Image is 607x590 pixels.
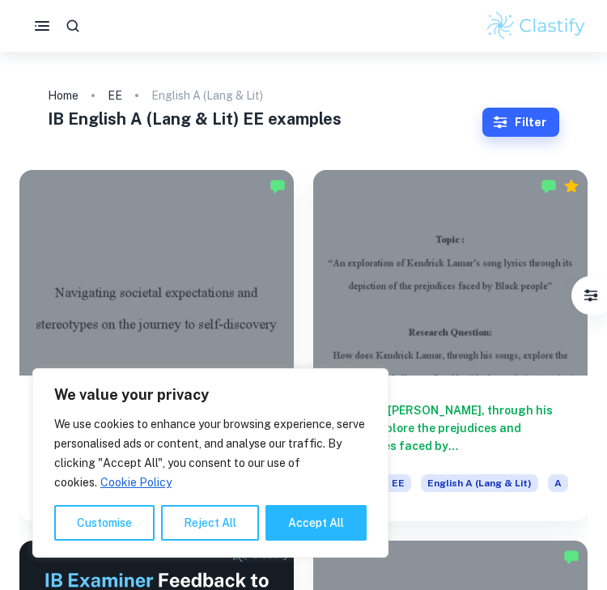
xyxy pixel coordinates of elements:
[485,10,588,42] img: Clastify logo
[575,279,607,312] button: Filter
[265,505,367,541] button: Accept All
[100,475,172,490] a: Cookie Policy
[54,385,367,405] p: We value your privacy
[541,178,557,194] img: Marked
[32,368,388,558] div: We value your privacy
[333,401,568,455] h6: How does [PERSON_NAME], through his songs, explore the prejudices and challenges faced by [DEMOGR...
[563,178,579,194] div: Premium
[48,84,79,107] a: Home
[54,505,155,541] button: Customise
[161,505,259,541] button: Reject All
[421,474,538,492] span: English A (Lang & Lit)
[270,178,286,194] img: Marked
[482,108,559,137] button: Filter
[151,87,263,104] p: English A (Lang & Lit)
[54,414,367,492] p: We use cookies to enhance your browsing experience, serve personalised ads or content, and analys...
[313,170,588,521] a: How does [PERSON_NAME], through his songs, explore the prejudices and challenges faced by [DEMOGR...
[19,170,294,521] a: How is identity explored through [PERSON_NAME] in [PERSON_NAME] The Leavers?EEEnglish A (Lang & L...
[548,474,568,492] span: A
[48,107,482,131] h1: IB English A (Lang & Lit) EE examples
[385,474,411,492] span: EE
[563,549,579,565] img: Marked
[108,84,122,107] a: EE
